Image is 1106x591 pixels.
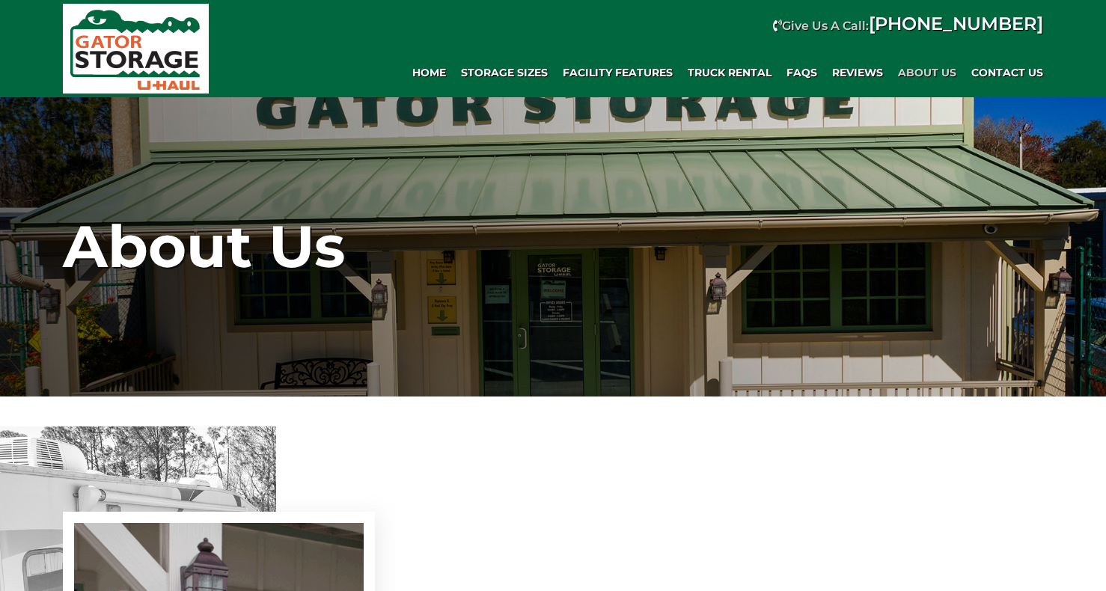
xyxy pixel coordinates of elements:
[825,58,890,88] a: REVIEWS
[688,67,772,79] span: Truck Rental
[971,67,1043,79] span: Contact Us
[216,58,1051,88] div: Main navigation
[869,13,1043,34] a: [PHONE_NUMBER]
[898,67,956,79] span: About Us
[680,58,779,88] a: Truck Rental
[782,19,1043,33] strong: Give Us A Call:
[563,67,673,79] span: Facility Features
[964,58,1051,88] a: Contact Us
[555,58,680,88] a: Facility Features
[832,67,883,79] span: REVIEWS
[412,67,446,79] span: Home
[63,4,209,94] img: Gator Storage Uhaul
[405,58,453,88] a: Home
[786,67,817,79] span: FAQs
[63,212,1043,282] h1: About Us
[453,58,555,88] a: Storage Sizes
[779,58,825,88] a: FAQs
[461,67,548,79] span: Storage Sizes
[890,58,964,88] a: About Us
